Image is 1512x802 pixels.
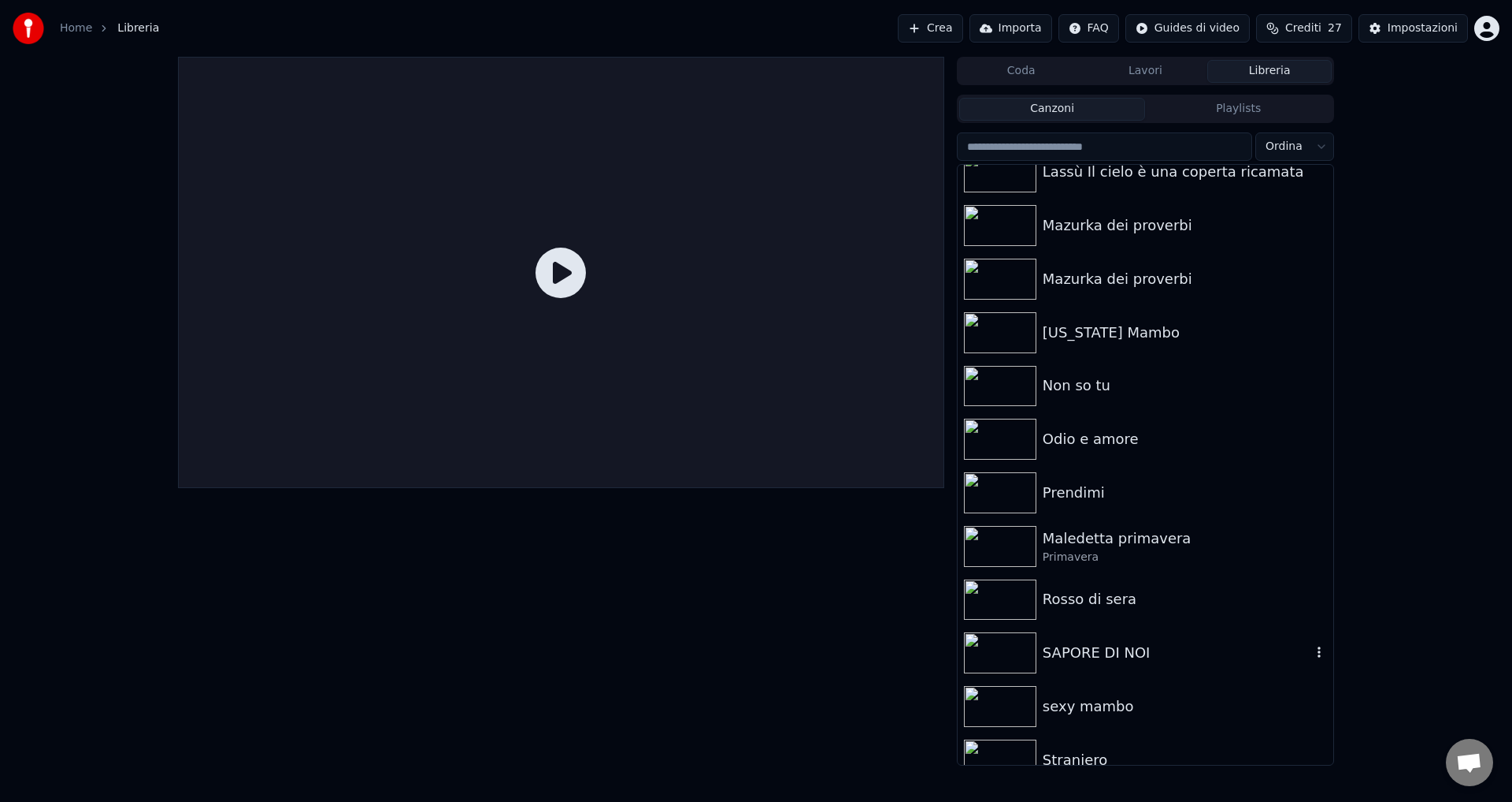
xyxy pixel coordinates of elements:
button: Canzoni [959,98,1146,121]
span: 27 [1328,21,1342,36]
img: youka [13,13,44,44]
button: Libreria [1207,60,1332,83]
button: Crediti27 [1256,14,1352,43]
div: Aprire la chat [1446,739,1493,786]
div: Primavera [1043,550,1327,565]
div: Odio e amore [1043,428,1327,450]
div: Mazurka dei proverbi [1043,268,1327,290]
div: Non so tu [1043,375,1327,397]
div: Straniero [1043,749,1327,771]
div: Impostazioni [1388,21,1458,36]
div: sexy mambo [1043,696,1327,718]
button: Playlists [1145,98,1332,121]
span: Crediti [1285,21,1321,36]
div: Mazurka dei proverbi [1043,214,1327,237]
button: Impostazioni [1358,14,1468,43]
div: [US_STATE] Mambo [1043,322,1327,344]
div: Prendimi [1043,482,1327,504]
a: Home [60,21,92,36]
div: Rosso di sera [1043,588,1327,610]
nav: breadcrumb [60,21,159,36]
button: Crea [898,14,962,43]
button: FAQ [1058,14,1119,43]
div: SAPORE DI NOI [1043,642,1311,664]
button: Lavori [1084,60,1208,83]
button: Importa [969,14,1052,43]
span: Ordina [1266,139,1303,155]
div: Lassù Il cielo è una coperta ricamata [1043,161,1327,183]
button: Guides di video [1125,14,1250,43]
button: Coda [959,60,1084,83]
span: Libreria [117,21,159,36]
div: Maledetta primavera [1043,528,1327,550]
